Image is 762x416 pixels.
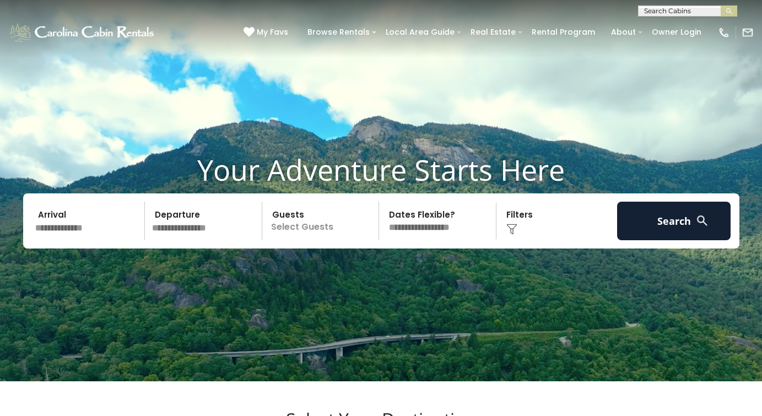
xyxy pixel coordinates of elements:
[606,24,641,41] a: About
[526,24,601,41] a: Rental Program
[718,26,730,39] img: phone-regular-white.png
[506,224,517,235] img: filter--v1.png
[617,202,731,240] button: Search
[8,21,157,44] img: White-1-1-2.png
[465,24,521,41] a: Real Estate
[695,214,709,228] img: search-regular-white.png
[302,24,375,41] a: Browse Rentals
[646,24,707,41] a: Owner Login
[742,26,754,39] img: mail-regular-white.png
[244,26,291,39] a: My Favs
[257,26,288,38] span: My Favs
[8,153,754,187] h1: Your Adventure Starts Here
[380,24,460,41] a: Local Area Guide
[266,202,379,240] p: Select Guests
